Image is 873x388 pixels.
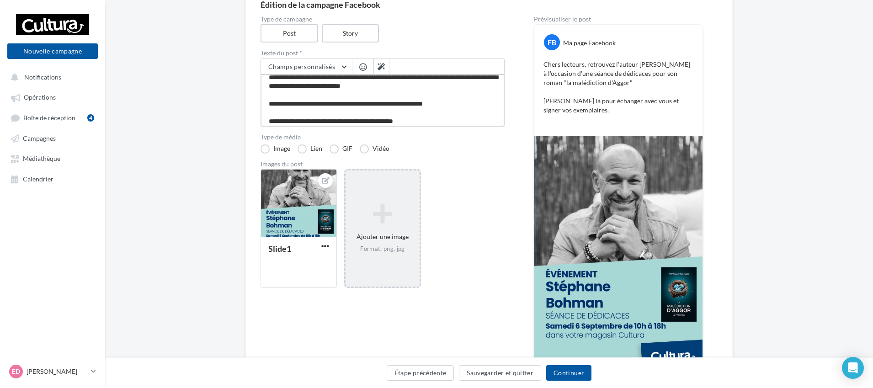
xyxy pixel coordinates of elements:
[322,24,379,43] label: Story
[261,144,290,154] label: Image
[330,144,352,154] label: GIF
[842,357,864,379] div: Open Intercom Messenger
[360,144,389,154] label: Vidéo
[24,73,61,81] span: Notifications
[5,130,100,146] a: Campagnes
[5,170,100,187] a: Calendrier
[546,365,591,381] button: Continuer
[544,34,560,50] div: FB
[5,89,100,105] a: Opérations
[27,367,87,376] p: [PERSON_NAME]
[7,363,98,380] a: ED [PERSON_NAME]
[543,60,693,124] p: Chers lecteurs, retrouvez l'auteur [PERSON_NAME] à l'occasion d'une séance de dédicaces pour son ...
[268,244,291,254] div: Slide1
[261,50,505,56] label: Texte du post *
[261,134,505,140] label: Type de média
[387,365,454,381] button: Étape précédente
[23,134,56,142] span: Campagnes
[23,155,60,163] span: Médiathèque
[5,109,100,126] a: Boîte de réception4
[261,0,718,9] div: Édition de la campagne Facebook
[563,38,616,48] div: Ma page Facebook
[268,63,335,70] span: Champs personnalisés
[87,114,94,122] div: 4
[23,175,53,183] span: Calendrier
[23,114,75,122] span: Boîte de réception
[298,144,322,154] label: Lien
[261,59,352,74] button: Champs personnalisés
[459,365,541,381] button: Sauvegarder et quitter
[5,150,100,166] a: Médiathèque
[24,94,56,101] span: Opérations
[5,69,96,85] button: Notifications
[261,161,505,167] div: Images du post
[261,16,505,22] label: Type de campagne
[12,367,20,376] span: ED
[261,24,318,43] label: Post
[7,43,98,59] button: Nouvelle campagne
[534,16,703,22] div: Prévisualiser le post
